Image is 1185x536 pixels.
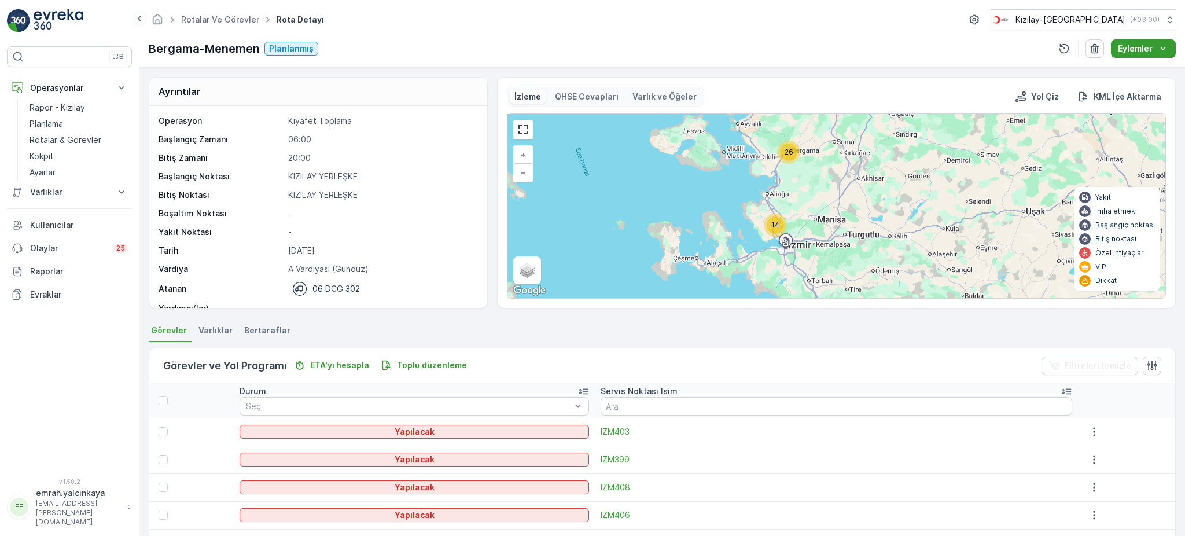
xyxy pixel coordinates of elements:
span: 26 [785,148,793,156]
div: EE [10,498,28,516]
span: 14 [771,221,779,229]
p: Raporlar [30,266,127,277]
p: Yol Çiz [1031,91,1059,102]
p: Atanan [159,283,186,295]
img: logo [7,9,30,32]
p: KML İçe Aktarma [1094,91,1161,102]
p: Kokpit [30,150,54,162]
button: EEemrah.yalcinkaya[EMAIL_ADDRESS][PERSON_NAME][DOMAIN_NAME] [7,487,132,527]
button: Yol Çiz [1010,90,1063,104]
p: Yardımcı(lar) [159,303,284,314]
div: Toggle Row Selected [159,483,168,492]
p: Yapılacak [395,426,435,438]
div: 14 [764,214,787,237]
p: Vardiya [159,263,284,275]
a: Rotalar & Görevler [25,132,132,148]
button: Toplu düzenleme [376,358,472,372]
a: Rotalar ve Görevler [181,14,259,24]
p: Ayarlar [30,167,56,178]
p: emrah.yalcinkaya [36,487,122,499]
p: [EMAIL_ADDRESS][PERSON_NAME][DOMAIN_NAME] [36,499,122,527]
p: Toplu düzenleme [397,359,467,371]
p: Yapılacak [395,454,435,465]
button: Kızılay-[GEOGRAPHIC_DATA](+03:00) [991,9,1176,30]
p: Kıyafet Toplama [288,115,476,127]
p: 06 DCG 302 [312,283,360,295]
a: IZM403 [601,426,1072,438]
a: Ana Sayfa [151,17,164,27]
button: Yapılacak [240,508,588,522]
p: 20:00 [288,152,476,164]
p: Özel ihtiyaçlar [1095,248,1144,258]
p: ⌘B [112,52,124,61]
p: Yakıt Noktası [159,226,284,238]
p: Yapılacak [395,482,435,493]
a: Evraklar [7,283,132,306]
div: Toggle Row Selected [159,511,168,520]
p: KIZILAY YERLEŞKE [288,171,476,182]
p: Rotalar & Görevler [30,134,101,146]
p: ETA'yı hesapla [310,359,369,371]
button: Varlıklar [7,181,132,204]
button: Yapılacak [240,425,588,439]
p: Boşaltım Noktası [159,208,284,219]
p: Dikkat [1095,276,1117,285]
a: Bu bölgeyi Google Haritalar'da açın (yeni pencerede açılır) [510,283,549,298]
a: Kokpit [25,148,132,164]
p: Bitiş Zamanı [159,152,284,164]
div: Toggle Row Selected [159,427,168,436]
button: Filtreleri temizle [1042,357,1138,375]
div: Toggle Row Selected [159,455,168,464]
button: KML İçe Aktarma [1073,90,1166,104]
p: Yapılacak [395,509,435,521]
button: Yapılacak [240,480,588,494]
p: Başlangıç Noktası [159,171,284,182]
img: k%C4%B1z%C4%B1lay_jywRncg.png [991,13,1011,26]
p: Servis Noktası Isim [601,386,678,397]
a: IZM408 [601,482,1072,493]
p: - [288,208,476,219]
p: ( +03:00 ) [1130,15,1160,24]
p: QHSE Cevapları [555,91,619,102]
a: Olaylar25 [7,237,132,260]
p: Planlanmış [269,43,314,54]
p: - [288,303,476,314]
div: 26 [777,141,800,164]
p: Bergama-Menemen [149,40,260,57]
span: − [521,167,527,177]
img: logo_light-DOdMpM7g.png [34,9,83,32]
p: Planlama [30,118,63,130]
p: Başlangıç Zamanı [159,134,284,145]
p: - [288,226,476,238]
p: Filtreleri temizle [1065,360,1131,372]
a: Layers [514,258,540,283]
p: Yakıt [1095,193,1111,202]
a: Planlama [25,116,132,132]
p: Operasyon [159,115,284,127]
a: Rapor - Kızılay [25,100,132,116]
p: Olaylar [30,243,107,254]
p: Başlangıç noktası [1095,221,1155,230]
p: A Vardiyası (Gündüz) [288,263,476,275]
button: Yapılacak [240,453,588,467]
input: Ara [601,397,1072,416]
p: Varlıklar [30,186,109,198]
p: Varlık ve Öğeler [632,91,697,102]
a: IZM406 [601,509,1072,521]
img: Google [510,283,549,298]
a: IZM399 [601,454,1072,465]
a: Ayarlar [25,164,132,181]
button: ETA'yı hesapla [289,358,374,372]
p: Seç [246,401,571,412]
p: Operasyonlar [30,82,109,94]
a: Yakınlaştır [514,146,532,164]
p: Evraklar [30,289,127,300]
p: KIZILAY YERLEŞKE [288,189,476,201]
p: Görevler ve Yol Programı [163,358,287,374]
p: Kızılay-[GEOGRAPHIC_DATA] [1015,14,1125,25]
p: Bitiş Noktası [159,189,284,201]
